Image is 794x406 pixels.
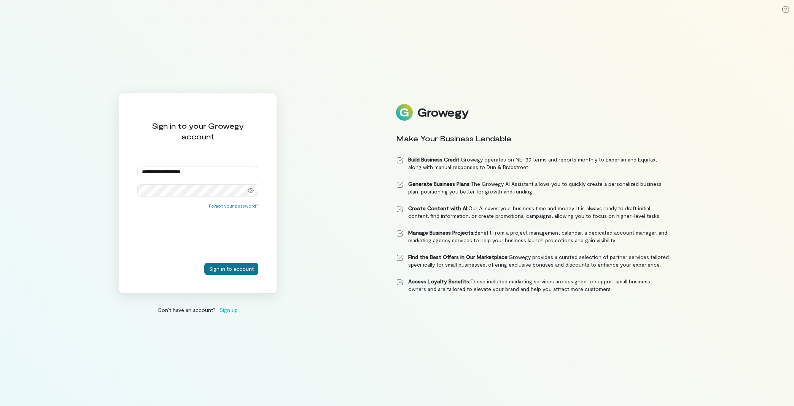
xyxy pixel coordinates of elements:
[209,203,258,209] button: Forgot your password?
[396,180,669,195] li: The Growegy AI Assistant allows you to quickly create a personalized business plan, positioning y...
[408,229,474,236] strong: Manage Business Projects:
[408,156,461,163] strong: Build Business Credit:
[408,205,468,211] strong: Create Content with AI:
[396,156,669,171] li: Growegy operates on NET30 terms and reports monthly to Experian and Equifax, along with manual re...
[220,306,238,314] span: Sign up
[204,263,258,275] button: Sign in to account
[396,133,669,144] div: Make Your Business Lendable
[119,306,277,314] div: Don’t have an account?
[396,278,669,293] li: These included marketing services are designed to support small business owners and are tailored ...
[408,278,470,285] strong: Access Loyalty Benefits:
[396,104,413,121] img: Logo
[396,253,669,269] li: Growegy provides a curated selection of partner services tailored specifically for small business...
[408,254,509,260] strong: Find the Best Offers in Our Marketplace:
[417,106,468,119] div: Growegy
[396,229,669,244] li: Benefit from a project management calendar, a dedicated account manager, and marketing agency ser...
[408,181,471,187] strong: Generate Business Plans:
[396,205,669,220] li: Our AI saves your business time and money. It is always ready to draft initial content, find info...
[137,120,258,142] div: Sign in to your Growegy account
